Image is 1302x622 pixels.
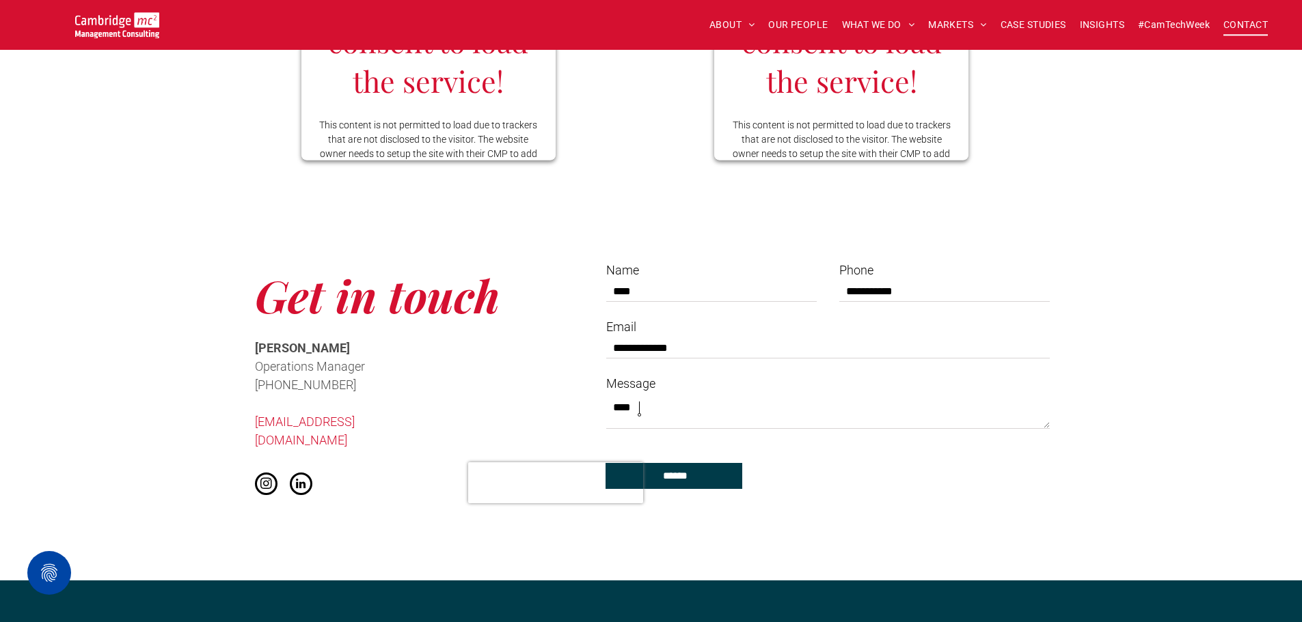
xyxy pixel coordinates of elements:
[606,374,1049,393] label: Message
[75,14,159,29] a: Your Business Transformed | Cambridge Management Consulting
[468,462,643,503] iframe: reCAPTCHA
[255,378,356,392] span: [PHONE_NUMBER]
[255,266,500,324] span: Get in touch
[255,341,350,355] span: [PERSON_NAME]
[1073,14,1131,36] a: INSIGHTS
[255,414,355,447] a: [EMAIL_ADDRESS][DOMAIN_NAME]
[994,14,1073,36] a: CASE STUDIES
[255,472,277,498] a: instagram
[606,317,1049,336] label: Email
[839,261,1049,279] label: Phone
[606,261,816,279] label: Name
[1217,14,1275,36] a: CONTACT
[835,14,922,36] a: WHAT WE DO
[290,472,312,498] a: linkedin
[921,14,993,36] a: MARKETS
[731,118,952,175] p: This content is not permitted to load due to trackers that are not disclosed to the visitor. The ...
[1131,14,1217,36] a: #CamTechWeek
[318,118,539,175] p: This content is not permitted to load due to trackers that are not disclosed to the visitor. The ...
[75,12,159,38] img: Cambridge MC Logo
[255,359,365,373] span: Operations Manager
[703,14,762,36] a: ABOUT
[761,14,835,36] a: OUR PEOPLE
